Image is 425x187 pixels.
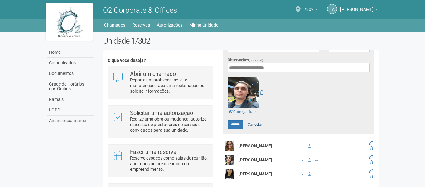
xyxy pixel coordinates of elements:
[47,116,94,126] a: Anuncie sua marca
[104,21,125,29] a: Chamados
[130,149,176,155] strong: Fazer uma reserva
[370,146,373,150] a: Excluir membro
[369,169,373,173] a: Editar membro
[228,57,263,63] label: Observações
[108,58,213,63] h4: O que você deseja?
[47,105,94,116] a: LGPD
[239,157,272,162] strong: [PERSON_NAME]
[225,155,234,165] img: user.png
[189,21,218,29] a: Minha Unidade
[113,110,208,133] a: Solicitar uma autorização Realize uma obra ou mudança, autorize o acesso de prestadores de serviç...
[327,4,337,14] a: TA
[369,155,373,159] a: Editar membro
[228,108,258,115] a: Carregar foto
[249,58,263,62] span: (opcional)
[46,3,93,41] img: logo.jpg
[103,6,177,15] span: O2 Corporate & Offices
[47,79,94,94] a: Grade de Horários dos Ônibus
[302,8,318,13] a: 1/302
[370,174,373,179] a: Excluir membro
[244,120,266,129] a: Cancelar
[369,141,373,145] a: Editar membro
[260,90,263,95] a: Remover
[157,21,182,29] a: Autorizações
[113,149,208,172] a: Fazer uma reserva Reserve espaços como salas de reunião, auditórios ou áreas comum do empreendime...
[302,1,314,12] span: 1/302
[47,58,94,68] a: Comunicados
[225,141,234,151] img: user.png
[340,1,374,12] span: Thamiris Abdala
[228,77,259,108] img: GetFile
[130,110,193,116] strong: Solicitar uma autorização
[130,77,208,94] p: Reporte um problema, solicite manutenção, faça uma reclamação ou solicite informações.
[103,36,379,46] h2: Unidade 1/302
[130,155,208,172] p: Reserve espaços como salas de reunião, auditórios ou áreas comum do empreendimento.
[47,68,94,79] a: Documentos
[239,171,272,176] strong: [PERSON_NAME]
[47,94,94,105] a: Ramais
[132,21,150,29] a: Reservas
[47,47,94,58] a: Home
[225,169,234,179] img: user.png
[239,143,272,148] strong: [PERSON_NAME]
[130,116,208,133] p: Realize uma obra ou mudança, autorize o acesso de prestadores de serviço e convidados para sua un...
[340,8,378,13] a: [PERSON_NAME]
[130,71,176,77] strong: Abrir um chamado
[370,160,373,165] a: Excluir membro
[113,71,208,94] a: Abrir um chamado Reporte um problema, solicite manutenção, faça uma reclamação ou solicite inform...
